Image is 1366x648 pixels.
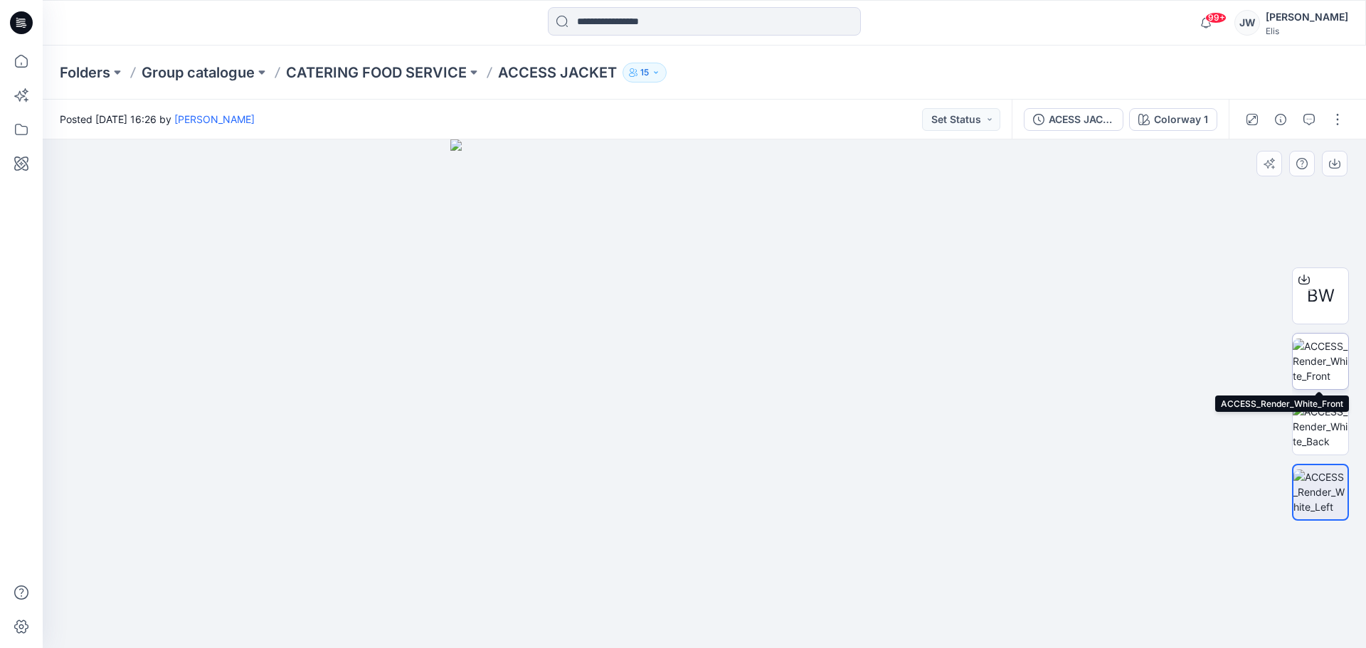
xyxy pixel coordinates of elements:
[60,112,255,127] span: Posted [DATE] 16:26 by
[1205,12,1227,23] span: 99+
[1154,112,1208,127] div: Colorway 1
[640,65,649,80] p: 15
[1269,108,1292,131] button: Details
[1307,283,1335,309] span: BW
[498,63,617,83] p: ACCESS JACKET
[1266,26,1348,36] div: Elis
[174,113,255,125] a: [PERSON_NAME]
[1293,404,1348,449] img: ACCESS_Render_White_Back
[1266,9,1348,26] div: [PERSON_NAME]
[1129,108,1217,131] button: Colorway 1
[1049,112,1114,127] div: ACESS JACKET
[286,63,467,83] a: CATERING FOOD SERVICE
[1293,339,1348,383] img: ACCESS_Render_White_Front
[450,139,959,648] img: eyJhbGciOiJIUzI1NiIsImtpZCI6IjAiLCJzbHQiOiJzZXMiLCJ0eXAiOiJKV1QifQ.eyJkYXRhIjp7InR5cGUiOiJzdG9yYW...
[60,63,110,83] a: Folders
[1293,469,1348,514] img: ACCESS_Render_White_Left
[1234,10,1260,36] div: JW
[142,63,255,83] a: Group catalogue
[1024,108,1123,131] button: ACESS JACKET
[623,63,667,83] button: 15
